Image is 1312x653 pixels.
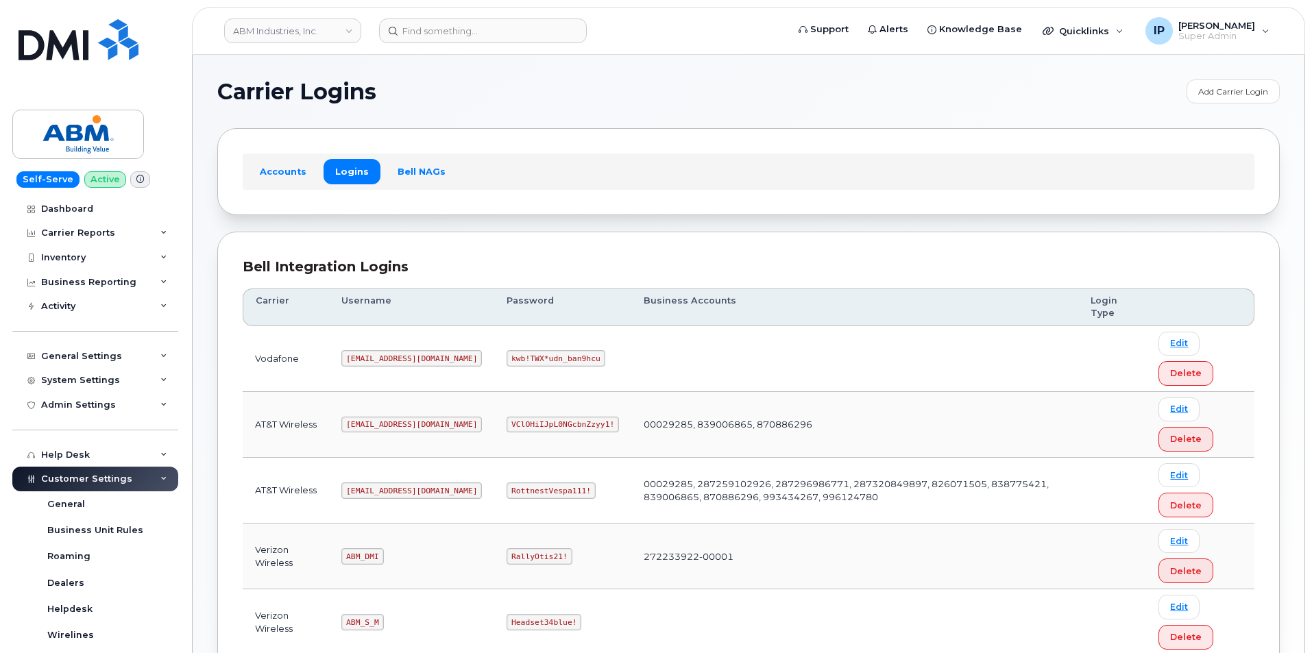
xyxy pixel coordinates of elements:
[341,350,482,367] code: [EMAIL_ADDRESS][DOMAIN_NAME]
[1170,630,1202,643] span: Delete
[329,288,494,326] th: Username
[1158,397,1200,421] a: Edit
[1158,625,1213,650] button: Delete
[1187,79,1280,103] a: Add Carrier Login
[243,392,329,458] td: AT&T Wireless
[243,288,329,326] th: Carrier
[217,82,376,102] span: Carrier Logins
[341,482,482,499] code: [EMAIL_ADDRESS][DOMAIN_NAME]
[631,392,1078,458] td: 00029285, 839006865, 870886296
[1158,463,1200,487] a: Edit
[243,326,329,392] td: Vodafone
[1170,432,1202,445] span: Delete
[1158,427,1213,452] button: Delete
[1078,288,1146,326] th: Login Type
[507,482,596,499] code: RottnestVespa111!
[631,288,1078,326] th: Business Accounts
[507,614,581,630] code: Headset34blue!
[494,288,631,326] th: Password
[1158,361,1213,386] button: Delete
[1158,558,1213,583] button: Delete
[386,159,457,184] a: Bell NAGs
[507,350,605,367] code: kwb!TWX*udn_ban9hcu
[1158,493,1213,517] button: Delete
[341,417,482,433] code: [EMAIL_ADDRESS][DOMAIN_NAME]
[1158,332,1200,356] a: Edit
[631,523,1078,589] td: 272233922-00001
[1170,565,1202,578] span: Delete
[341,548,383,565] code: ABM_DMI
[1170,499,1202,512] span: Delete
[1170,367,1202,380] span: Delete
[248,159,318,184] a: Accounts
[243,523,329,589] td: Verizon Wireless
[1158,529,1200,553] a: Edit
[507,417,619,433] code: VClOHiIJpL0NGcbnZzyy1!
[631,458,1078,523] td: 00029285, 287259102926, 287296986771, 287320849897, 826071505, 838775421, 839006865, 870886296, 9...
[507,548,572,565] code: RallyOtis21!
[1158,595,1200,619] a: Edit
[324,159,380,184] a: Logins
[243,458,329,523] td: AT&T Wireless
[341,614,383,630] code: ABM_S_M
[243,257,1254,277] div: Bell Integration Logins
